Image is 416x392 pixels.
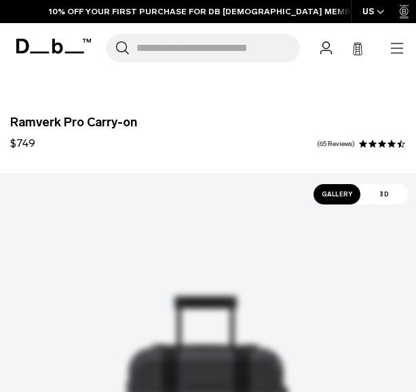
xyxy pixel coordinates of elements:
[314,184,361,204] span: Gallery
[10,116,406,128] span: Ramverk Pro Carry-on
[317,141,355,147] a: 65 reviews
[360,184,408,204] span: 3D
[10,137,35,149] span: $749
[49,5,368,18] a: 10% OFF YOUR FIRST PURCHASE FOR DB [DEMOGRAPHIC_DATA] MEMBERS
